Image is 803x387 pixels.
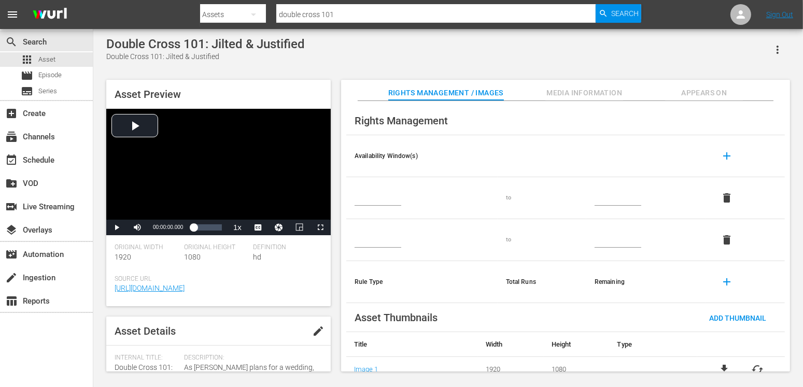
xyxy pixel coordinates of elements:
span: Source Url [115,275,317,283]
button: delete [714,227,739,252]
div: Double Cross 101: Jilted & Justified [106,37,305,51]
span: Definition [253,243,317,252]
th: Availability Window(s) [346,135,498,177]
span: delete [721,234,733,246]
th: Rule Type [346,261,498,303]
th: Type [610,332,697,357]
span: Asset [38,54,55,65]
span: Double Cross 101: Jilted & Justified [115,363,173,382]
button: add [714,144,739,168]
span: Episode [38,70,62,80]
button: cached [752,363,764,376]
div: to [506,194,578,202]
span: Series [21,85,33,97]
button: Picture-in-Picture [289,220,310,235]
span: Rights Management [355,114,448,127]
span: Channels [5,131,18,143]
span: Reports [5,295,18,307]
span: Media Information [545,87,623,99]
th: Title [346,332,478,357]
span: Internal Title: [115,354,179,362]
span: Add Thumbnail [701,314,774,322]
button: edit [306,319,331,343]
span: Original Width [115,243,179,252]
span: Search [5,36,18,48]
span: Asset Preview [115,88,181,101]
span: 1080 [184,253,201,261]
th: Width [478,332,544,357]
span: Automation [5,248,18,261]
span: Asset Details [115,325,176,337]
span: menu [6,8,19,21]
span: hd [253,253,261,261]
button: Fullscreen [310,220,331,235]
div: Video Player [106,109,331,235]
span: Appears On [665,87,743,99]
button: Search [596,4,641,23]
span: delete [721,192,733,204]
button: Playback Rate [227,220,248,235]
a: Sign Out [766,10,793,19]
button: Add Thumbnail [701,308,774,327]
span: Asset [21,53,33,66]
a: [URL][DOMAIN_NAME] [115,284,185,292]
span: Description: [184,354,317,362]
th: Height [544,332,610,357]
button: delete [714,185,739,210]
span: Live Streaming [5,200,18,213]
span: add [721,150,733,162]
div: to [506,236,578,244]
span: Search [611,4,639,23]
span: Original Height [184,243,248,252]
th: Total Runs [498,261,586,303]
span: Series [38,86,57,96]
button: Captions [248,220,269,235]
span: VOD [5,177,18,190]
button: Play [106,220,127,235]
div: Double Cross 101: Jilted & Justified [106,51,305,62]
button: Jump To Time [269,220,289,235]
div: Progress Bar [193,224,222,231]
span: 1920 [115,253,131,261]
button: add [714,269,739,294]
th: Remaining [586,261,706,303]
span: Ingestion [5,271,18,284]
button: Mute [127,220,148,235]
span: add [721,276,733,288]
td: 1920 [478,357,544,382]
span: 00:00:00.000 [153,224,183,230]
a: file_download [718,363,730,376]
span: Asset Thumbnails [355,311,438,324]
span: Rights Management / Images [388,87,503,99]
td: 1080 [544,357,610,382]
span: edit [312,325,325,337]
a: Image 1 [354,365,378,373]
span: Create [5,107,18,120]
span: Schedule [5,154,18,166]
span: Overlays [5,224,18,236]
img: ans4CAIJ8jUAAAAAAAAAAAAAAAAAAAAAAAAgQb4GAAAAAAAAAAAAAAAAAAAAAAAAJMjXAAAAAAAAAAAAAAAAAAAAAAAAgAT5G... [25,3,75,27]
span: Episode [21,69,33,82]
